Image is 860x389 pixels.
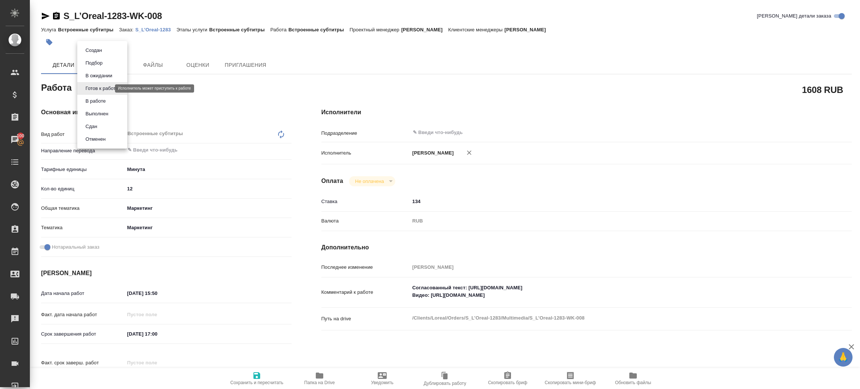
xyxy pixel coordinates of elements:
[83,122,99,131] button: Сдан
[83,59,105,67] button: Подбор
[83,110,110,118] button: Выполнен
[83,84,121,93] button: Готов к работе
[83,46,104,55] button: Создан
[83,72,115,80] button: В ожидании
[83,135,108,143] button: Отменен
[83,97,108,105] button: В работе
